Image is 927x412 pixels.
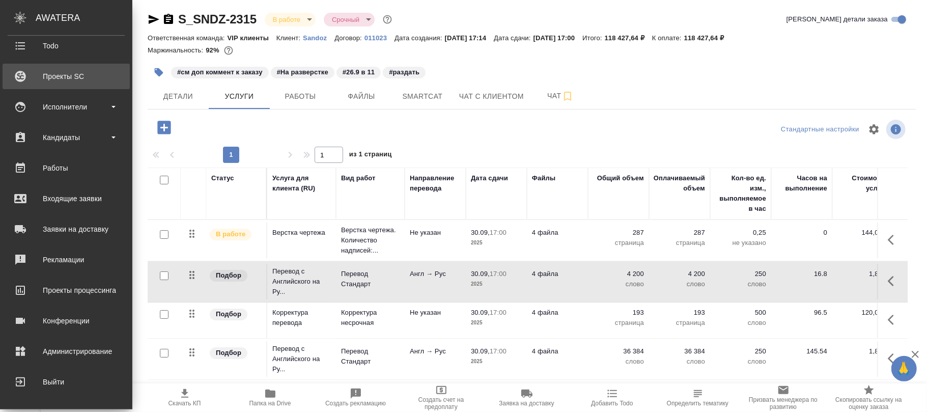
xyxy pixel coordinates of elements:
[536,90,585,102] span: Чат
[891,356,917,381] button: 🙏
[667,400,728,407] span: Определить тематику
[150,117,178,138] button: Добавить услугу
[148,34,228,42] p: Ответственная команда:
[471,309,490,316] p: 30.09,
[325,400,386,407] span: Создать рекламацию
[715,318,766,328] p: слово
[593,308,644,318] p: 193
[341,269,400,289] p: Перевод Стандарт
[177,67,263,77] p: #см доп коммент к заказу
[343,67,375,77] p: #26.9 в 11
[148,46,206,54] p: Маржинальность:
[832,396,906,410] span: Скопировать ссылку на оценку заказа
[597,173,644,183] div: Общий объем
[471,347,490,355] p: 30.09,
[228,34,276,42] p: VIP клиенты
[532,173,555,183] div: Файлы
[882,228,906,252] button: Показать кнопки
[715,238,766,248] p: не указано
[471,270,490,278] p: 30.09,
[895,358,913,379] span: 🙏
[484,383,570,412] button: Заявка на доставку
[410,346,461,356] p: Англ → Рус
[655,383,741,412] button: Определить тематику
[532,346,583,356] p: 4 файла
[405,396,478,410] span: Создать счет на предоплату
[36,8,132,28] div: AWATERA
[715,346,766,356] p: 250
[715,308,766,318] p: 500
[771,341,832,377] td: 145.54
[882,308,906,332] button: Показать кнопки
[272,344,331,374] p: Перевод с Английского на Ру...
[654,238,705,248] p: страница
[3,64,130,89] a: Проекты SC
[341,225,400,256] p: Верстка чертежа. Количество надписей:...
[272,173,331,194] div: Услуга для клиента (RU)
[216,348,241,358] p: Подбор
[3,247,130,272] a: Рекламации
[459,90,524,103] span: Чат с клиентом
[349,148,392,163] span: из 1 страниц
[747,396,820,410] span: Призвать менеджера по развитию
[303,34,334,42] p: Sandoz
[265,13,316,26] div: В работе
[471,173,508,183] div: Дата сдачи
[445,34,494,42] p: [DATE] 17:14
[532,308,583,318] p: 4 файла
[3,155,130,181] a: Работы
[3,369,130,395] a: Выйти
[715,279,766,289] p: слово
[398,90,447,103] span: Smartcat
[593,228,644,238] p: 287
[399,383,484,412] button: Создать счет на предоплату
[335,67,382,76] span: 26.9 в 11
[216,309,241,319] p: Подбор
[154,90,203,103] span: Детали
[270,15,303,24] button: В работе
[654,318,705,328] p: страница
[364,33,395,42] a: 011023
[490,347,507,355] p: 17:00
[170,67,270,76] span: см доп коммент к заказу
[471,279,522,289] p: 2025
[471,318,522,328] p: 2025
[533,34,583,42] p: [DATE] 17:00
[395,34,444,42] p: Дата создания:
[216,270,241,281] p: Подбор
[837,228,888,238] p: 144,00 ₽
[490,270,507,278] p: 17:00
[8,283,125,298] div: Проекты процессинга
[410,269,461,279] p: Англ → Рус
[364,34,395,42] p: 011023
[778,122,862,138] div: split button
[341,173,376,183] div: Вид работ
[471,229,490,236] p: 30.09,
[593,279,644,289] p: слово
[776,173,827,194] div: Часов на выполнение
[654,228,705,238] p: 287
[206,46,221,54] p: 92%
[3,216,130,242] a: Заявки на доставку
[654,308,705,318] p: 193
[837,308,888,318] p: 120,00 ₽
[654,279,705,289] p: слово
[741,383,826,412] button: Призвать менеджера по развитию
[8,130,125,145] div: Кандидаты
[168,400,201,407] span: Скачать КП
[148,61,170,84] button: Добавить тэг
[582,34,604,42] p: Итого:
[593,346,644,356] p: 36 384
[771,303,832,338] td: 96.5
[215,90,264,103] span: Услуги
[8,374,125,390] div: Выйти
[8,99,125,115] div: Исполнители
[490,309,507,316] p: 17:00
[277,67,328,77] p: #На разверстке
[410,228,461,238] p: Не указан
[313,383,399,412] button: Создать рекламацию
[216,229,245,239] p: В работе
[8,222,125,237] div: Заявки на доставку
[715,356,766,367] p: слово
[471,356,522,367] p: 2025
